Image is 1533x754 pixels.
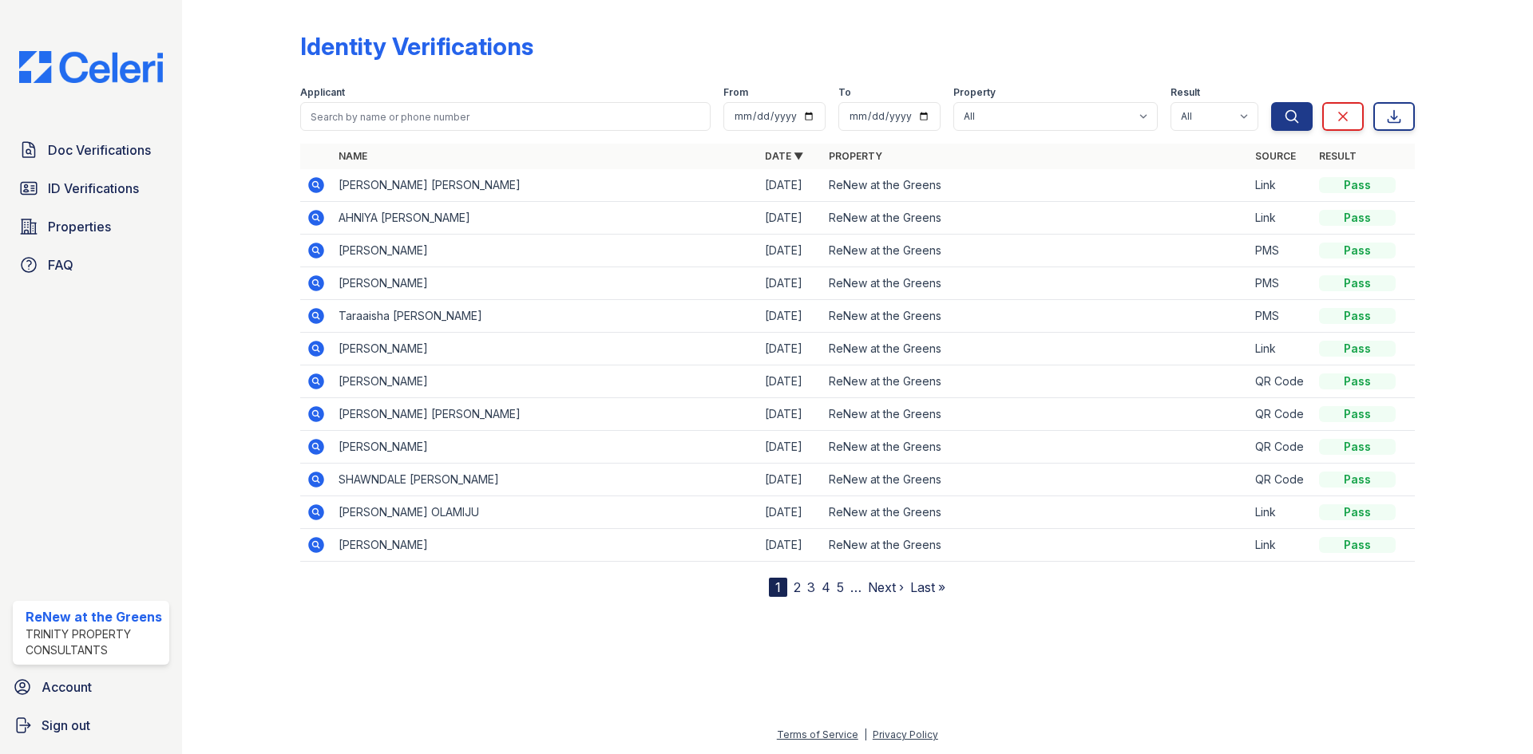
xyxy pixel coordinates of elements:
span: ID Verifications [48,179,139,198]
a: Property [829,150,882,162]
td: ReNew at the Greens [822,267,1249,300]
td: [PERSON_NAME] [PERSON_NAME] [332,169,759,202]
div: Pass [1319,275,1396,291]
div: Pass [1319,177,1396,193]
a: FAQ [13,249,169,281]
label: Applicant [300,86,345,99]
td: QR Code [1249,398,1313,431]
label: From [723,86,748,99]
td: Link [1249,529,1313,562]
a: 3 [807,579,815,595]
div: 1 [769,578,787,597]
div: Pass [1319,504,1396,520]
a: Next › [868,579,904,595]
span: Properties [48,217,111,236]
div: Pass [1319,373,1396,389]
td: [PERSON_NAME] [332,365,759,398]
a: ID Verifications [13,172,169,204]
td: PMS [1249,300,1313,333]
span: Account [42,677,92,697]
td: ReNew at the Greens [822,365,1249,398]
td: ReNew at the Greens [822,496,1249,529]
td: ReNew at the Greens [822,529,1249,562]
span: Doc Verifications [48,140,151,160]
a: Source [1255,150,1296,162]
td: QR Code [1249,464,1313,496]
td: [DATE] [759,529,822,562]
td: AHNIYA [PERSON_NAME] [332,202,759,235]
a: Properties [13,211,169,243]
a: Terms of Service [777,728,858,740]
td: [PERSON_NAME] [PERSON_NAME] [332,398,759,431]
td: ReNew at the Greens [822,464,1249,496]
td: ReNew at the Greens [822,235,1249,267]
a: 4 [822,579,830,595]
td: ReNew at the Greens [822,169,1249,202]
div: ReNew at the Greens [26,607,163,626]
div: Pass [1319,472,1396,488]
td: SHAWNDALE [PERSON_NAME] [332,464,759,496]
a: Privacy Policy [873,728,938,740]
div: | [864,728,867,740]
div: Pass [1319,406,1396,422]
td: ReNew at the Greens [822,333,1249,365]
td: ReNew at the Greens [822,431,1249,464]
span: Sign out [42,716,90,735]
td: [DATE] [759,431,822,464]
div: Pass [1319,537,1396,553]
td: [DATE] [759,267,822,300]
td: PMS [1249,267,1313,300]
td: [PERSON_NAME] [332,529,759,562]
td: [DATE] [759,169,822,202]
td: ReNew at the Greens [822,202,1249,235]
a: Result [1319,150,1357,162]
td: ReNew at the Greens [822,300,1249,333]
td: Link [1249,169,1313,202]
div: Pass [1319,308,1396,324]
a: Doc Verifications [13,134,169,166]
td: [PERSON_NAME] OLAMIJU [332,496,759,529]
td: [PERSON_NAME] [332,333,759,365]
td: Link [1249,202,1313,235]
td: Taraaisha [PERSON_NAME] [332,300,759,333]
td: [DATE] [759,202,822,235]
td: [DATE] [759,365,822,398]
td: [DATE] [759,235,822,267]
a: Sign out [6,709,176,741]
td: PMS [1249,235,1313,267]
a: Last » [910,579,945,595]
a: Date ▼ [765,150,803,162]
td: [PERSON_NAME] [332,431,759,464]
label: Result [1171,86,1200,99]
a: Name [339,150,367,162]
label: Property [953,86,996,99]
td: [DATE] [759,398,822,431]
td: [PERSON_NAME] [332,267,759,300]
div: Pass [1319,210,1396,226]
td: Link [1249,496,1313,529]
td: ReNew at the Greens [822,398,1249,431]
td: [DATE] [759,300,822,333]
a: Account [6,671,176,703]
td: Link [1249,333,1313,365]
a: 5 [837,579,844,595]
a: 2 [794,579,801,595]
span: … [850,578,862,597]
td: QR Code [1249,431,1313,464]
td: [DATE] [759,496,822,529]
label: To [838,86,851,99]
input: Search by name or phone number [300,102,711,131]
div: Pass [1319,243,1396,259]
div: Pass [1319,341,1396,357]
td: [DATE] [759,464,822,496]
div: Identity Verifications [300,32,533,61]
td: [DATE] [759,333,822,365]
td: [PERSON_NAME] [332,235,759,267]
td: QR Code [1249,365,1313,398]
img: CE_Logo_Blue-a8612792a0a2168367f1c8372b55b34899dd931a85d93a1a3d3e32e68fde9ad4.png [6,51,176,83]
div: Trinity Property Consultants [26,626,163,658]
span: FAQ [48,255,73,274]
div: Pass [1319,439,1396,455]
